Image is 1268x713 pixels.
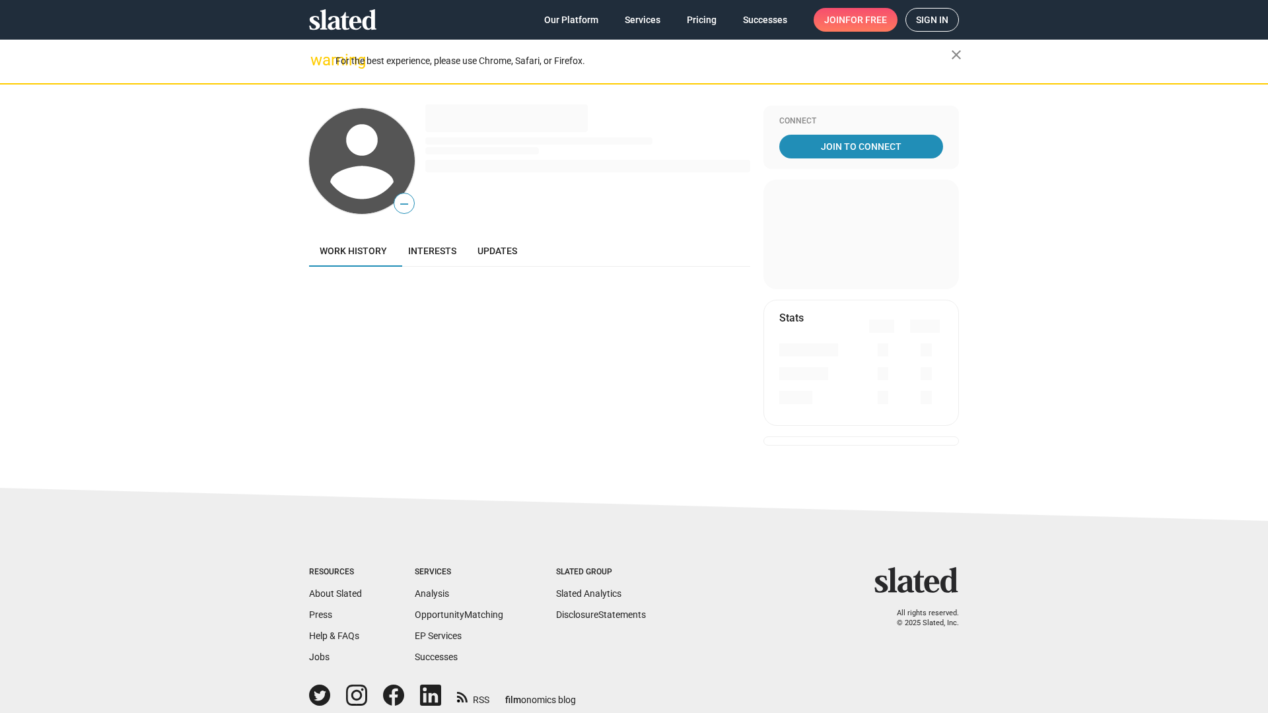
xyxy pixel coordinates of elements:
a: Press [309,609,332,620]
span: Join [824,8,887,32]
a: Jobs [309,652,330,662]
span: Services [625,8,660,32]
a: Sign in [905,8,959,32]
span: Our Platform [544,8,598,32]
a: Help & FAQs [309,630,359,641]
p: All rights reserved. © 2025 Slated, Inc. [883,609,959,628]
a: Joinfor free [814,8,898,32]
div: Connect [779,116,943,127]
a: Work history [309,235,398,267]
a: Interests [398,235,467,267]
a: Successes [415,652,458,662]
a: OpportunityMatching [415,609,503,620]
a: Successes [732,8,798,32]
span: Work history [320,246,387,256]
span: Sign in [916,9,948,31]
a: Slated Analytics [556,588,621,599]
a: Join To Connect [779,135,943,158]
div: For the best experience, please use Chrome, Safari, or Firefox. [335,52,951,70]
mat-icon: warning [310,52,326,68]
span: — [394,195,414,213]
a: Analysis [415,588,449,599]
a: Our Platform [534,8,609,32]
a: About Slated [309,588,362,599]
span: Updates [477,246,517,256]
span: Interests [408,246,456,256]
a: Services [614,8,671,32]
span: film [505,695,521,705]
div: Slated Group [556,567,646,578]
a: filmonomics blog [505,683,576,706]
a: DisclosureStatements [556,609,646,620]
div: Services [415,567,503,578]
span: Join To Connect [782,135,940,158]
a: Updates [467,235,528,267]
span: for free [845,8,887,32]
a: EP Services [415,630,462,641]
mat-icon: close [948,47,964,63]
a: Pricing [676,8,727,32]
mat-card-title: Stats [779,311,804,325]
a: RSS [457,686,489,706]
span: Successes [743,8,787,32]
span: Pricing [687,8,717,32]
div: Resources [309,567,362,578]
